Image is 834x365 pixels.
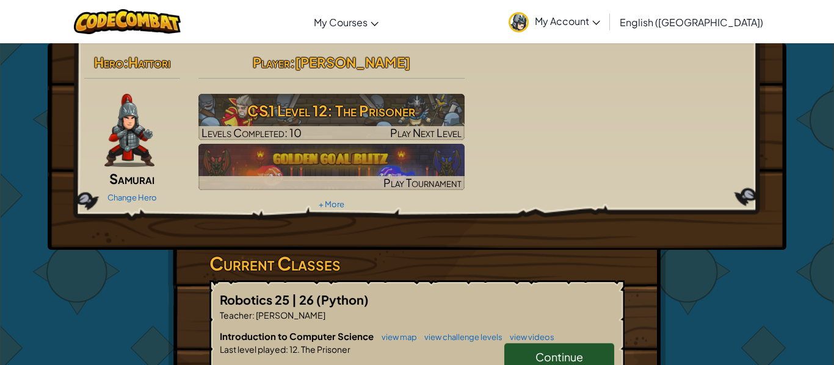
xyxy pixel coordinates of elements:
[620,16,763,29] span: English ([GEOGRAPHIC_DATA])
[509,12,529,32] img: avatar
[109,170,154,187] span: Samurai
[198,144,465,190] img: Golden Goal
[535,15,600,27] span: My Account
[502,2,606,41] a: My Account
[614,5,769,38] a: English ([GEOGRAPHIC_DATA])
[128,54,170,71] span: Hattori
[418,332,502,342] a: view challenge levels
[314,16,368,29] span: My Courses
[319,199,344,209] a: + More
[220,330,375,342] span: Introduction to Computer Science
[198,97,465,124] h3: CS1 Level 12: The Prisoner
[375,332,417,342] a: view map
[295,54,410,71] span: [PERSON_NAME]
[107,193,157,202] a: Change Hero
[390,126,462,140] span: Play Next Level
[220,310,252,321] span: Teacher
[290,54,295,71] span: :
[198,94,465,140] a: Play Next Level
[220,344,286,355] span: Last level played
[286,344,288,355] span: :
[300,344,350,355] span: The Prisoner
[94,54,123,71] span: Hero
[383,175,462,190] span: Play Tournament
[252,310,255,321] span: :
[288,344,300,355] span: 12.
[220,292,316,307] span: Robotics 25 | 26
[535,350,583,364] span: Continue
[308,5,385,38] a: My Courses
[201,126,302,140] span: Levels Completed: 10
[255,310,325,321] span: [PERSON_NAME]
[123,54,128,71] span: :
[316,292,369,307] span: (Python)
[104,94,154,167] img: samurai.pose.png
[253,54,290,71] span: Player
[198,144,465,190] a: Play Tournament
[74,9,181,34] img: CodeCombat logo
[504,332,554,342] a: view videos
[198,94,465,140] img: CS1 Level 12: The Prisoner
[209,250,625,277] h3: Current Classes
